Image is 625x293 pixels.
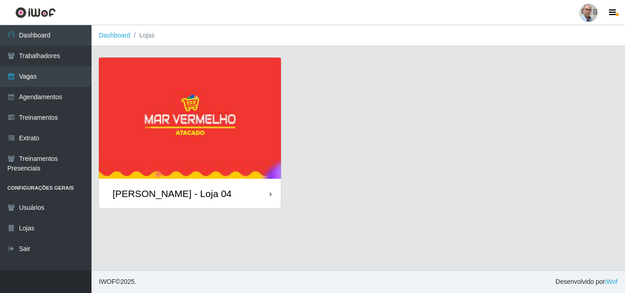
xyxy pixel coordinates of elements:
img: CoreUI Logo [15,7,56,18]
li: Lojas [130,31,155,40]
div: [PERSON_NAME] - Loja 04 [113,188,232,199]
span: IWOF [99,278,116,285]
a: Dashboard [99,32,130,39]
nav: breadcrumb [92,25,625,46]
span: Desenvolvido por [555,277,618,287]
span: © 2025 . [99,277,136,287]
a: iWof [605,278,618,285]
a: [PERSON_NAME] - Loja 04 [99,58,281,208]
img: cardImg [99,58,281,179]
